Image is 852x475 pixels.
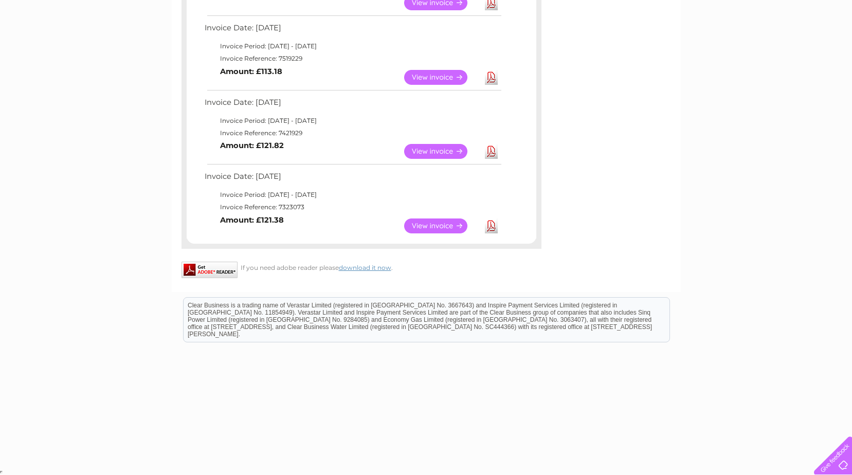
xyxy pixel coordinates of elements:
[404,218,480,233] a: View
[202,189,503,201] td: Invoice Period: [DATE] - [DATE]
[485,144,498,159] a: Download
[202,52,503,65] td: Invoice Reference: 7519229
[202,201,503,213] td: Invoice Reference: 7323073
[671,44,691,51] a: Water
[202,127,503,139] td: Invoice Reference: 7421929
[202,96,503,115] td: Invoice Date: [DATE]
[184,6,669,50] div: Clear Business is a trading name of Verastar Limited (registered in [GEOGRAPHIC_DATA] No. 3667643...
[818,44,842,51] a: Log out
[726,44,756,51] a: Telecoms
[30,27,82,58] img: logo.png
[697,44,719,51] a: Energy
[339,264,391,271] a: download it now
[784,44,809,51] a: Contact
[202,170,503,189] td: Invoice Date: [DATE]
[220,67,282,76] b: Amount: £113.18
[182,262,541,271] div: If you need adobe reader please .
[202,40,503,52] td: Invoice Period: [DATE] - [DATE]
[485,218,498,233] a: Download
[485,70,498,85] a: Download
[404,70,480,85] a: View
[202,115,503,127] td: Invoice Period: [DATE] - [DATE]
[220,215,284,225] b: Amount: £121.38
[404,144,480,159] a: View
[220,141,284,150] b: Amount: £121.82
[658,5,729,18] a: 0333 014 3131
[202,21,503,40] td: Invoice Date: [DATE]
[763,44,777,51] a: Blog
